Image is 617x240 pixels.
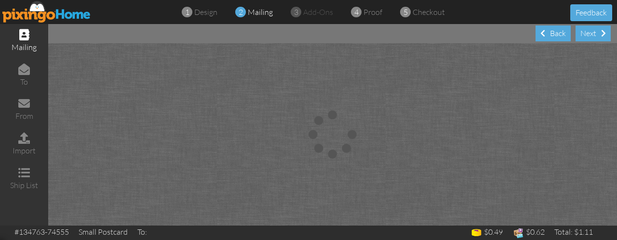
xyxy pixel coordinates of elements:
span: 1 [185,7,189,18]
span: 5 [403,7,408,18]
img: expense-icon.png [512,227,524,239]
td: Small Postcard [74,226,133,239]
button: Feedback [570,4,612,21]
img: pixingo logo [2,1,91,23]
td: #134763-74555 [10,226,74,239]
span: To: [137,227,147,237]
div: Back [536,25,571,41]
img: points-icon.png [470,227,483,239]
span: proof [363,7,382,17]
span: checkout [413,7,445,17]
span: 4 [354,7,359,18]
div: Next [576,25,611,41]
span: mailing [248,7,273,17]
td: $0.49 [466,226,508,240]
span: 2 [239,7,243,18]
div: Total: $1.11 [554,227,593,238]
span: add-ons [303,7,333,17]
span: design [194,7,217,17]
td: $0.62 [508,226,550,240]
